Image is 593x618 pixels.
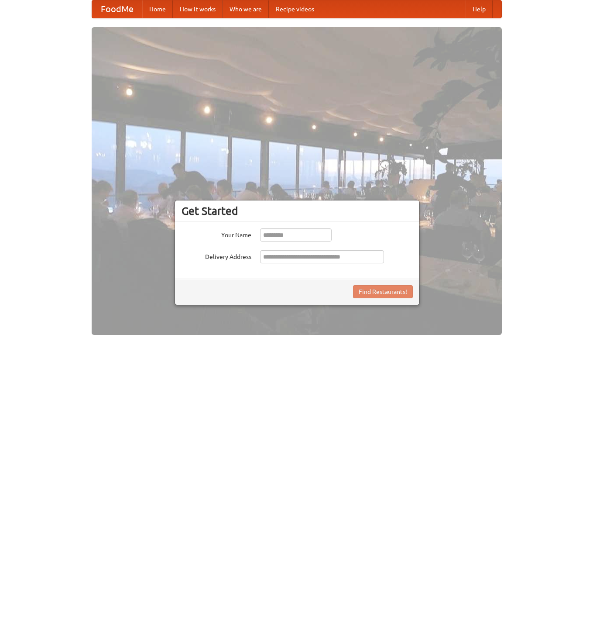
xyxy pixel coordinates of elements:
[466,0,493,18] a: Help
[142,0,173,18] a: Home
[173,0,223,18] a: How it works
[92,0,142,18] a: FoodMe
[182,228,251,239] label: Your Name
[223,0,269,18] a: Who we are
[182,250,251,261] label: Delivery Address
[269,0,321,18] a: Recipe videos
[353,285,413,298] button: Find Restaurants!
[182,204,413,218] h3: Get Started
